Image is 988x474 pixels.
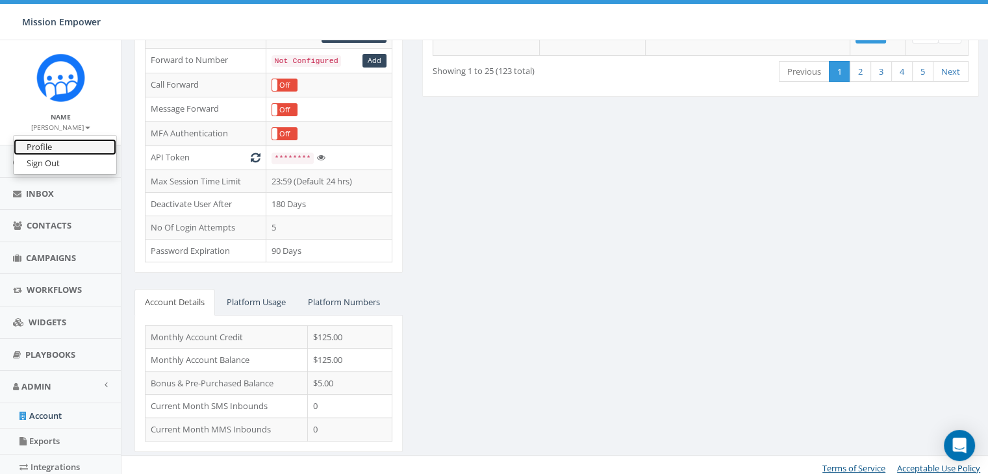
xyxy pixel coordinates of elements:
[216,289,296,316] a: Platform Usage
[829,61,850,82] a: 1
[25,349,75,360] span: Playbooks
[22,16,101,28] span: Mission Empower
[272,127,297,140] div: OnOff
[146,73,266,97] td: Call Forward
[146,216,266,240] td: No Of Login Attempts
[891,61,913,82] a: 4
[27,284,82,295] span: Workflows
[36,53,85,102] img: Rally_Corp_Icon_1.png
[944,430,975,461] div: Open Intercom Messenger
[146,418,308,441] td: Current Month MMS Inbounds
[146,395,308,418] td: Current Month SMS Inbounds
[433,60,644,77] div: Showing 1 to 25 (123 total)
[134,289,215,316] a: Account Details
[850,61,871,82] a: 2
[26,188,54,199] span: Inbox
[272,79,297,92] div: OnOff
[146,121,266,146] td: MFA Authentication
[26,252,76,264] span: Campaigns
[146,349,308,372] td: Monthly Account Balance
[27,219,71,231] span: Contacts
[31,123,90,132] small: [PERSON_NAME]
[14,139,116,155] a: Profile
[870,61,892,82] a: 3
[14,155,116,171] a: Sign Out
[29,316,66,328] span: Widgets
[272,79,296,91] label: Off
[308,418,392,441] td: 0
[21,380,51,392] span: Admin
[266,169,392,193] td: 23:59 (Default 24 hrs)
[266,216,392,240] td: 5
[298,289,390,316] a: Platform Numbers
[272,128,296,140] label: Off
[266,239,392,262] td: 90 Days
[146,169,266,193] td: Max Session Time Limit
[146,371,308,395] td: Bonus & Pre-Purchased Balance
[251,153,260,162] i: Generate New Token
[146,239,266,262] td: Password Expiration
[272,103,297,116] div: OnOff
[51,112,71,121] small: Name
[308,395,392,418] td: 0
[146,48,266,73] td: Forward to Number
[146,193,266,216] td: Deactivate User After
[308,325,392,349] td: $125.00
[272,104,296,116] label: Off
[822,462,885,474] a: Terms of Service
[31,121,90,132] a: [PERSON_NAME]
[362,54,386,68] a: Add
[308,349,392,372] td: $125.00
[272,55,340,67] code: Not Configured
[266,193,392,216] td: 180 Days
[146,146,266,170] td: API Token
[146,97,266,122] td: Message Forward
[933,61,969,82] a: Next
[897,462,980,474] a: Acceptable Use Policy
[912,61,933,82] a: 5
[146,325,308,349] td: Monthly Account Credit
[308,371,392,395] td: $5.00
[779,61,830,82] a: Previous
